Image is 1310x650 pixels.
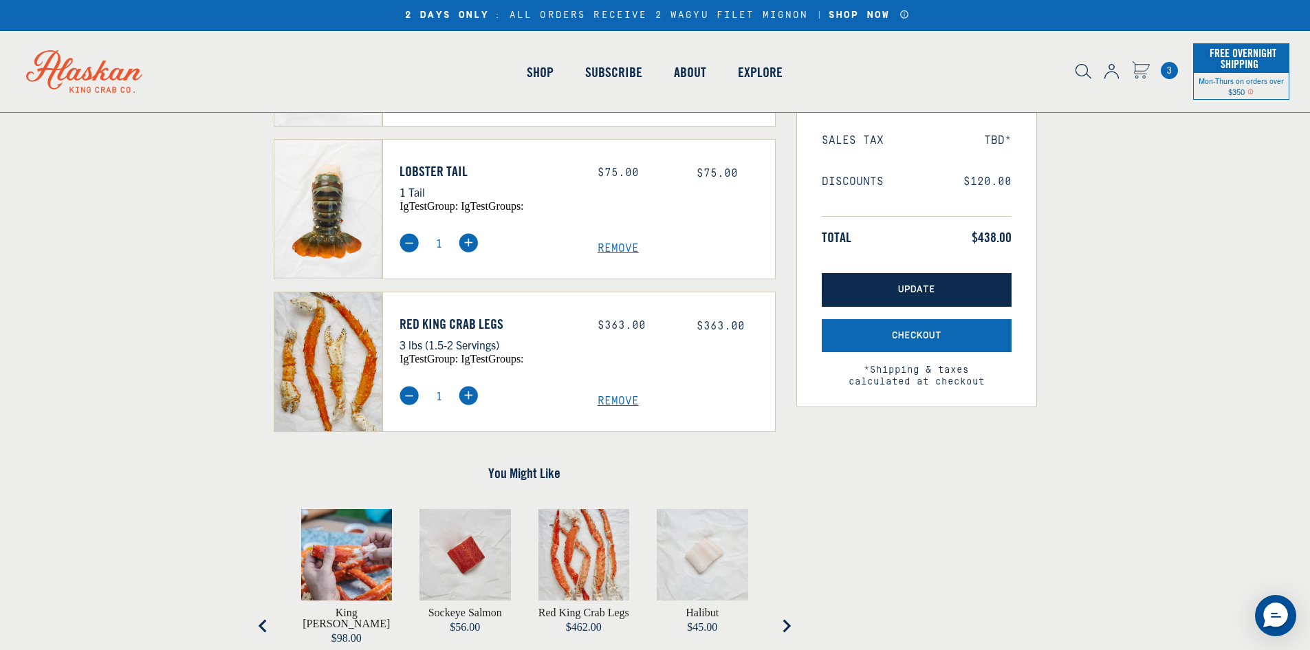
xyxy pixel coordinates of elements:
span: Shipping Notice Icon [1247,87,1254,96]
button: Update [822,273,1012,307]
img: Alaskan King Crab Co. logo [7,31,162,112]
div: Messenger Dummy Widget [1255,595,1296,636]
span: $462.00 [566,621,602,633]
a: Lobster Tail [400,163,577,180]
a: Remove [598,395,775,408]
strong: 2 DAYS ONLY [405,10,490,21]
span: $75.00 [697,167,738,180]
a: Subscribe [569,33,658,111]
img: plus [459,233,478,252]
img: minus [400,386,419,405]
div: $75.00 [598,166,676,180]
a: Remove [598,242,775,255]
span: Sales Tax [822,134,884,147]
img: Lobster Tail - 1 Tail [274,140,382,279]
a: About [658,33,722,111]
a: Red King Crab Legs [400,316,577,332]
h4: You Might Like [274,465,776,481]
span: $438.00 [972,229,1012,246]
span: $120.00 [963,175,1012,188]
span: igTestGroups: [461,200,523,212]
div: $363.00 [598,319,676,332]
span: $45.00 [687,621,717,633]
strong: SHOP NOW [829,10,890,21]
p: 3 lbs (1.5-2 Servings) [400,336,577,354]
span: *Shipping & taxes calculated at checkout [822,352,1012,388]
img: King Crab Knuckles [301,509,393,600]
p: 1 Tail [400,183,577,201]
span: Free Overnight Shipping [1206,43,1276,74]
a: SHOP NOW [824,10,895,21]
a: View Red King Crab Legs [538,607,629,618]
span: Update [898,284,935,296]
span: igTestGroup: [400,353,458,365]
button: Checkout [822,319,1012,353]
img: Halibut [657,509,748,600]
img: account [1104,64,1119,79]
span: Checkout [892,330,941,342]
img: Red King Crab Legs - 3 lbs (1.5-2 Servings) [274,292,382,431]
a: Announcement Bar Modal [899,10,910,19]
a: Explore [722,33,798,111]
img: search [1076,64,1091,79]
a: Cart [1132,61,1150,81]
span: $98.00 [331,632,362,644]
span: $56.00 [450,621,480,633]
span: Discounts [822,175,884,188]
img: plus [459,386,478,405]
button: Go to first slide [772,612,800,640]
img: Red King Crab Legs [538,509,630,600]
span: 3 [1161,62,1178,79]
button: Previous slide [250,612,277,640]
a: Cart [1161,62,1178,79]
img: Sockeye Salmon [419,509,511,600]
img: minus [400,233,419,252]
a: View Sockeye Salmon [428,607,502,618]
div: : ALL ORDERS RECEIVE 2 WAGYU FILET MIGNON | [400,10,910,21]
span: $363.00 [697,320,745,332]
span: Total [822,229,851,246]
a: Shop [511,33,569,111]
span: igTestGroup: [400,200,458,212]
a: View Halibut [686,607,719,618]
span: igTestGroups: [461,353,523,365]
span: Mon-Thurs on orders over $350 [1199,76,1284,96]
a: View King Crab Knuckles [301,607,393,629]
